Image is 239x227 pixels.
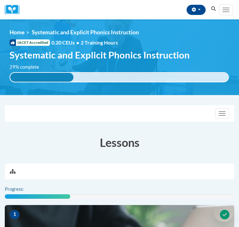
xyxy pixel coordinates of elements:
[5,5,24,15] a: Cox Campus
[32,29,139,36] span: Systematic and Explicit Phonics Instruction
[10,210,20,219] span: 1
[5,186,41,193] label: Progress:
[76,39,79,45] span: •
[5,134,234,150] h3: Lessons
[10,39,50,46] span: IACET Accredited
[214,202,234,222] iframe: Button to launch messaging window
[51,39,81,46] span: 0.20 CEUs
[209,5,218,13] button: Search
[81,39,118,45] span: 2 Training Hours
[10,29,24,36] a: Home
[5,5,24,15] img: Logo brand
[10,64,46,71] label: 29% complete
[10,73,73,82] div: 29% complete
[10,49,190,60] span: Systematic and Explicit Phonics Instruction
[187,5,206,15] button: Account Settings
